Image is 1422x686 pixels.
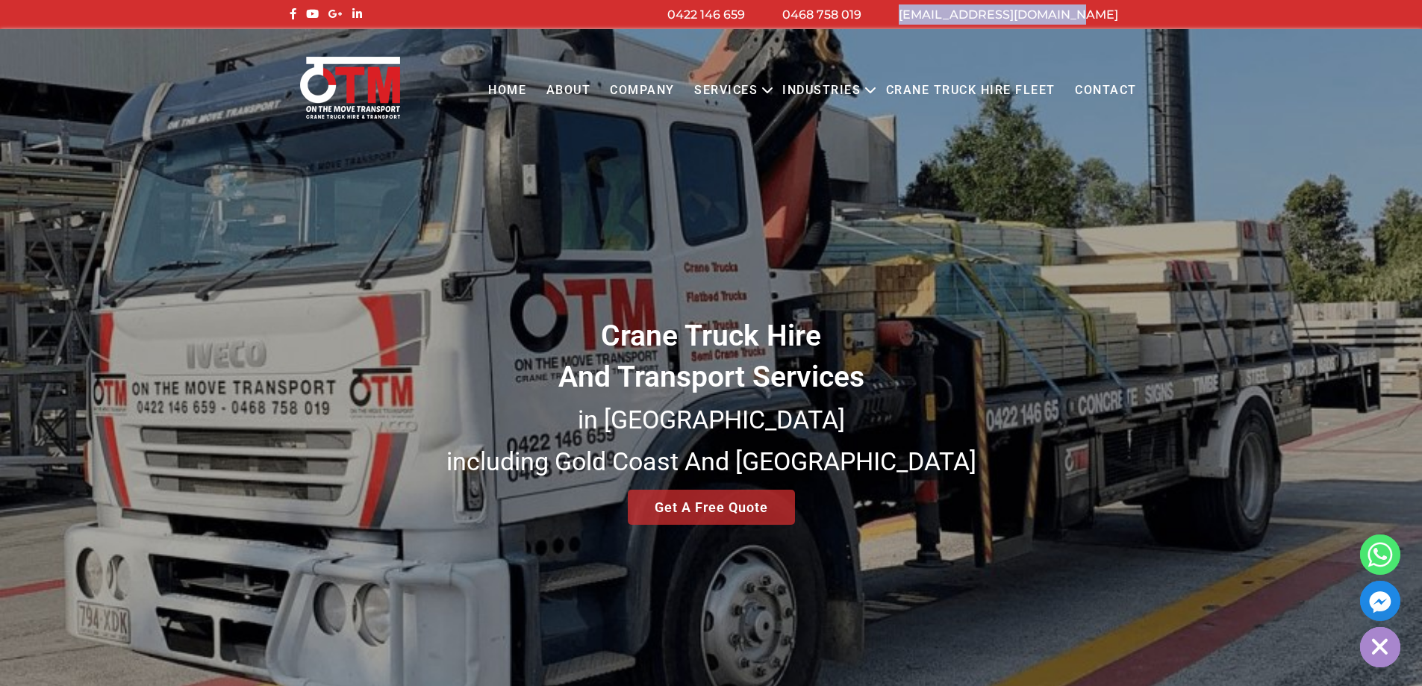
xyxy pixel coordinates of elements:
[1360,581,1400,621] a: Facebook_Messenger
[446,405,976,476] small: in [GEOGRAPHIC_DATA] including Gold Coast And [GEOGRAPHIC_DATA]
[1065,70,1147,111] a: Contact
[667,7,745,22] a: 0422 146 659
[876,70,1064,111] a: Crane Truck Hire Fleet
[536,70,600,111] a: About
[1360,534,1400,575] a: Whatsapp
[600,70,685,111] a: COMPANY
[773,70,870,111] a: Industries
[628,490,795,525] a: Get A Free Quote
[782,7,861,22] a: 0468 758 019
[899,7,1118,22] a: [EMAIL_ADDRESS][DOMAIN_NAME]
[685,70,767,111] a: Services
[478,70,536,111] a: Home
